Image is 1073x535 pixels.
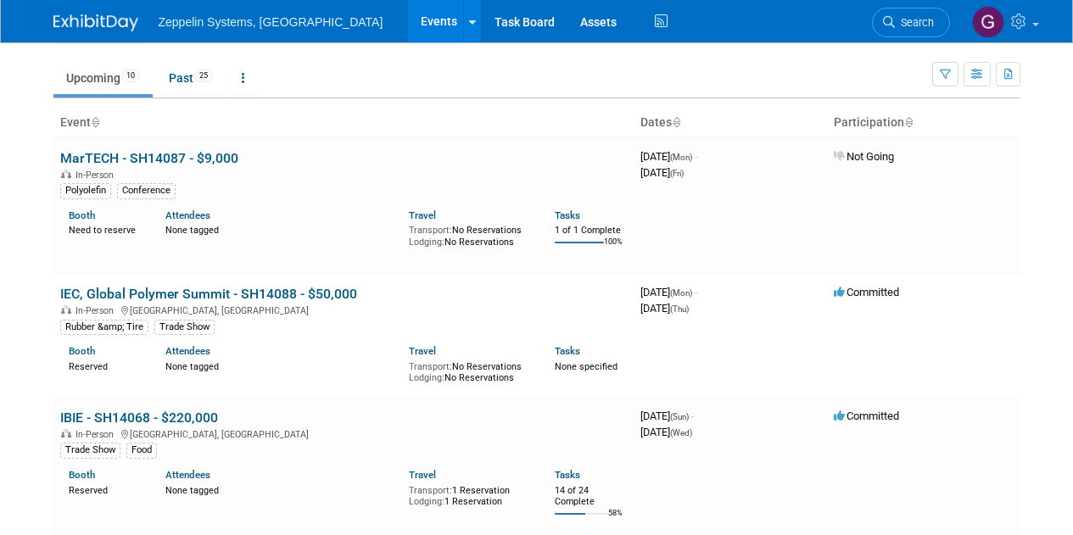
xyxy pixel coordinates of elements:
[154,320,215,335] div: Trade Show
[165,358,396,373] div: None tagged
[827,109,1020,137] th: Participation
[670,412,689,421] span: (Sun)
[895,16,934,29] span: Search
[69,345,95,357] a: Booth
[409,237,444,248] span: Lodging:
[69,209,95,221] a: Booth
[165,482,396,497] div: None tagged
[60,320,148,335] div: Rubber &amp; Tire
[75,170,119,181] span: In-Person
[69,482,141,497] div: Reserved
[60,303,627,316] div: [GEOGRAPHIC_DATA], [GEOGRAPHIC_DATA]
[61,170,71,178] img: In-Person Event
[670,153,692,162] span: (Mon)
[165,209,210,221] a: Attendees
[695,286,697,298] span: -
[53,14,138,31] img: ExhibitDay
[672,115,680,129] a: Sort by Start Date
[834,410,899,422] span: Committed
[608,509,623,532] td: 58%
[409,485,452,496] span: Transport:
[640,426,692,438] span: [DATE]
[555,485,627,508] div: 14 of 24 Complete
[409,225,452,236] span: Transport:
[670,304,689,314] span: (Thu)
[61,429,71,437] img: In-Person Event
[834,286,899,298] span: Committed
[634,109,827,137] th: Dates
[409,482,529,508] div: 1 Reservation 1 Reservation
[555,345,580,357] a: Tasks
[409,496,444,507] span: Lodging:
[53,62,153,94] a: Upcoming10
[409,372,444,383] span: Lodging:
[640,302,689,315] span: [DATE]
[60,443,120,458] div: Trade Show
[121,70,140,82] span: 10
[555,225,627,237] div: 1 of 1 Complete
[69,469,95,481] a: Booth
[409,345,436,357] a: Travel
[61,305,71,314] img: In-Person Event
[165,221,396,237] div: None tagged
[60,410,218,426] a: IBIE - SH14068 - $220,000
[53,109,634,137] th: Event
[409,361,452,372] span: Transport:
[640,150,697,163] span: [DATE]
[972,6,1004,38] img: Genevieve Dewald
[604,237,623,260] td: 100%
[159,15,383,29] span: Zeppelin Systems, [GEOGRAPHIC_DATA]
[69,358,141,373] div: Reserved
[409,209,436,221] a: Travel
[904,115,913,129] a: Sort by Participation Type
[640,410,694,422] span: [DATE]
[640,286,697,298] span: [DATE]
[75,305,119,316] span: In-Person
[670,288,692,298] span: (Mon)
[75,429,119,440] span: In-Person
[165,469,210,481] a: Attendees
[60,426,627,440] div: [GEOGRAPHIC_DATA], [GEOGRAPHIC_DATA]
[691,410,694,422] span: -
[156,62,226,94] a: Past25
[670,428,692,437] span: (Wed)
[126,443,157,458] div: Food
[409,358,529,384] div: No Reservations No Reservations
[555,209,580,221] a: Tasks
[670,169,684,178] span: (Fri)
[409,221,529,248] div: No Reservations No Reservations
[872,8,950,37] a: Search
[165,345,210,357] a: Attendees
[409,469,436,481] a: Travel
[194,70,213,82] span: 25
[91,115,99,129] a: Sort by Event Name
[555,469,580,481] a: Tasks
[834,150,894,163] span: Not Going
[60,183,111,198] div: Polyolefin
[60,286,357,302] a: IEC, Global Polymer Summit - SH14088 - $50,000
[555,361,618,372] span: None specified
[695,150,697,163] span: -
[640,166,684,179] span: [DATE]
[117,183,176,198] div: Conference
[60,150,238,166] a: MarTECH - SH14087 - $9,000
[69,221,141,237] div: Need to reserve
